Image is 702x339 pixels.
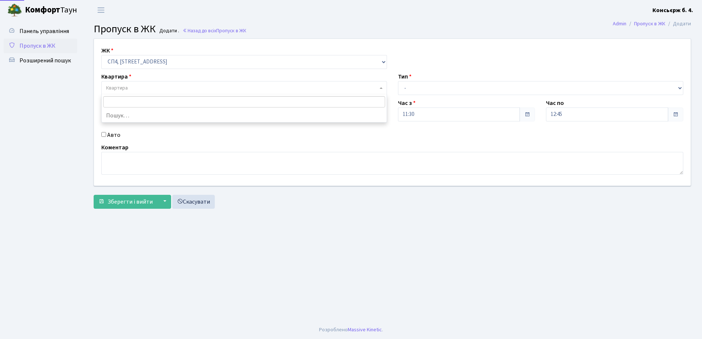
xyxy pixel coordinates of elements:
span: Таун [25,4,77,17]
span: Квартира [106,84,128,92]
span: Зберегти і вийти [108,198,153,206]
a: Назад до всіхПропуск в ЖК [182,27,246,34]
a: Пропуск в ЖК [634,20,665,28]
span: Пропуск в ЖК [19,42,55,50]
li: Пошук… [102,109,387,122]
a: Консьєрж б. 4. [652,6,693,15]
img: logo.png [7,3,22,18]
a: Панель управління [4,24,77,39]
label: Час по [546,99,564,107]
button: Переключити навігацію [92,4,110,16]
b: Консьєрж б. 4. [652,6,693,14]
span: Розширений пошук [19,56,71,65]
a: Admin [613,20,626,28]
span: Панель управління [19,27,69,35]
div: Розроблено . [319,326,383,334]
a: Розширений пошук [4,53,77,68]
nav: breadcrumb [602,16,702,32]
label: Тип [398,72,412,81]
li: Додати [665,20,691,28]
label: Коментар [101,143,129,152]
label: ЖК [101,46,113,55]
a: Massive Kinetic [348,326,382,333]
a: Скасувати [172,195,215,209]
label: Час з [398,99,416,107]
b: Комфорт [25,4,60,16]
small: Додати . [158,28,179,34]
span: Пропуск в ЖК [216,27,246,34]
span: Пропуск в ЖК [94,22,156,36]
label: Квартира [101,72,131,81]
label: Авто [107,131,120,139]
button: Зберегти і вийти [94,195,158,209]
a: Пропуск в ЖК [4,39,77,53]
